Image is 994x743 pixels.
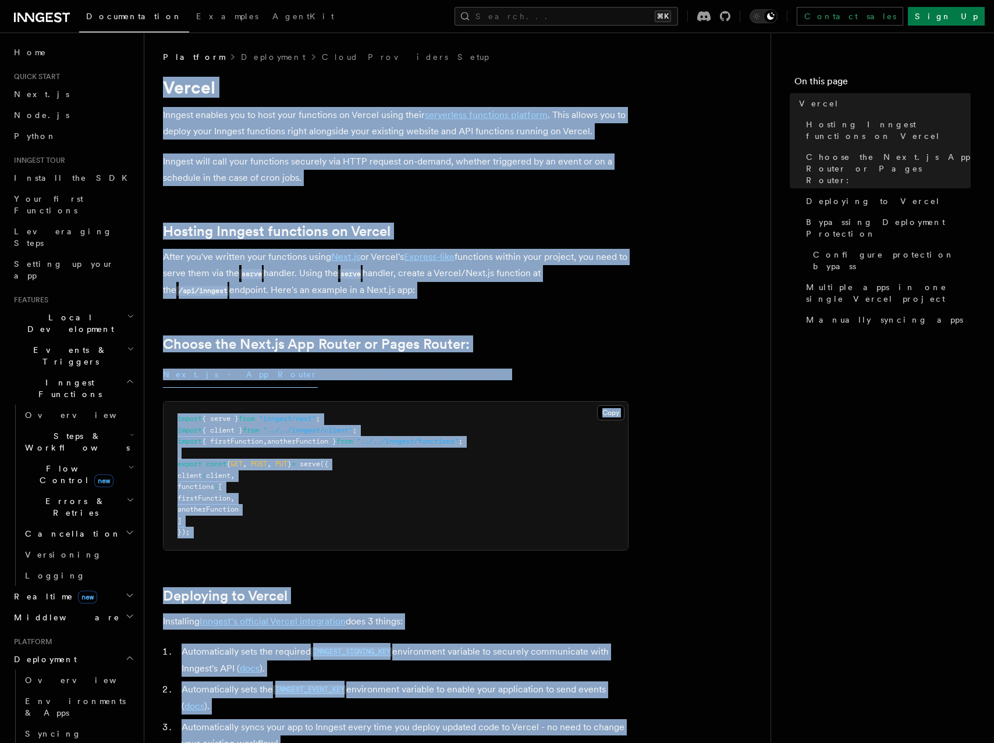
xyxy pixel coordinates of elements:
a: Install the SDK [9,167,137,188]
span: Overview [25,676,145,685]
span: "inngest/next" [259,415,316,423]
button: Deployment [9,649,137,670]
span: Local Development [9,312,127,335]
span: Overview [25,410,145,420]
span: Python [14,131,56,141]
span: Flow Control [20,463,128,486]
div: Inngest Functions [9,405,137,586]
span: ; [459,437,463,445]
button: Toggle dark mode [750,9,778,23]
span: Home [14,47,47,58]
a: Choose the Next.js App Router or Pages Router: [801,147,971,191]
span: new [94,474,113,487]
span: firstFunction [177,494,230,502]
span: new [78,591,97,603]
p: Inngest will call your functions securely via HTTP request on-demand, whether triggered by an eve... [163,153,629,186]
a: Deploying to Vercel [163,588,287,604]
span: Steps & Workflows [20,430,130,453]
a: Contact sales [797,7,903,26]
span: "../../inngest/functions" [357,437,459,445]
span: ; [316,415,320,423]
a: Vercel [794,93,971,114]
span: PUT [275,460,287,468]
code: serve [239,269,264,279]
a: docs [240,663,260,674]
span: { serve } [202,415,239,423]
span: Cancellation [20,528,121,540]
a: Hosting Inngest functions on Vercel [801,114,971,147]
a: Bypassing Deployment Protection [801,212,971,244]
span: client [206,471,230,480]
code: /api/inngest [176,286,229,296]
span: POST [251,460,267,468]
span: Node.js [14,110,69,120]
span: { [226,460,230,468]
a: Next.js [331,251,360,262]
span: { firstFunction [202,437,263,445]
span: }); [177,528,190,536]
span: Deploying to Vercel [806,195,940,207]
button: Next.js - App Router [163,362,318,388]
span: from [243,426,259,434]
a: Multiple apps in one single Vercel project [801,277,971,309]
span: anotherFunction } [267,437,336,445]
span: Choose the Next.js App Router or Pages Router: [806,151,971,186]
span: { client } [202,426,243,434]
span: const [206,460,226,468]
p: After you've written your functions using or Vercel's functions within your project, you need to ... [163,249,629,299]
span: ({ [320,460,328,468]
span: client [177,471,202,480]
a: Choose the Next.js App Router or Pages Router: [163,336,470,352]
span: Manually syncing apps [806,314,963,326]
span: Platform [163,51,225,63]
a: Leveraging Steps [9,221,137,253]
span: , [230,471,235,480]
span: import [177,415,202,423]
code: INNGEST_SIGNING_KEY [311,647,392,657]
li: Automatically sets the required environment variable to securely communicate with Inngest's API ( ). [178,644,629,677]
a: Deploying to Vercel [801,191,971,212]
span: ; [353,426,357,434]
span: Versioning [25,550,102,559]
span: Examples [196,12,258,21]
p: Inngest enables you to host your functions on Vercel using their . This allows you to deploy your... [163,107,629,140]
span: from [239,415,255,423]
span: Quick start [9,72,60,81]
h1: Vercel [163,77,629,98]
button: Next.js - Pages Router [327,362,503,388]
span: GET [230,460,243,468]
span: Realtime [9,591,97,602]
a: Inngest's official Vercel integration [200,616,346,627]
span: Your first Functions [14,194,83,215]
li: Automatically sets the environment variable to enable your application to send events ( ). [178,681,629,715]
span: Middleware [9,612,120,623]
a: Manually syncing apps [801,309,971,330]
span: AgentKit [272,12,334,21]
button: Inngest Functions [9,372,137,405]
span: Inngest tour [9,156,65,165]
button: Realtimenew [9,586,137,607]
code: INNGEST_EVENT_KEY [273,685,346,695]
button: Steps & Workflows [20,426,137,458]
span: = [292,460,296,468]
span: Environments & Apps [25,696,126,717]
span: : [214,483,218,491]
span: Vercel [799,98,839,109]
a: Environments & Apps [20,691,137,723]
a: Overview [20,405,137,426]
span: anotherFunction [177,505,239,513]
a: Hosting Inngest functions on Vercel [163,223,390,240]
span: from [336,437,353,445]
span: functions [177,483,214,491]
a: Logging [20,565,137,586]
span: Bypassing Deployment Protection [806,216,971,240]
span: ] [177,517,182,525]
a: Express-like [404,251,455,262]
span: } [287,460,292,468]
span: serve [300,460,320,468]
span: Errors & Retries [20,495,126,519]
span: Multiple apps in one single Vercel project [806,281,971,305]
a: Node.js [9,105,137,126]
a: Next.js [9,84,137,105]
a: Overview [20,670,137,691]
